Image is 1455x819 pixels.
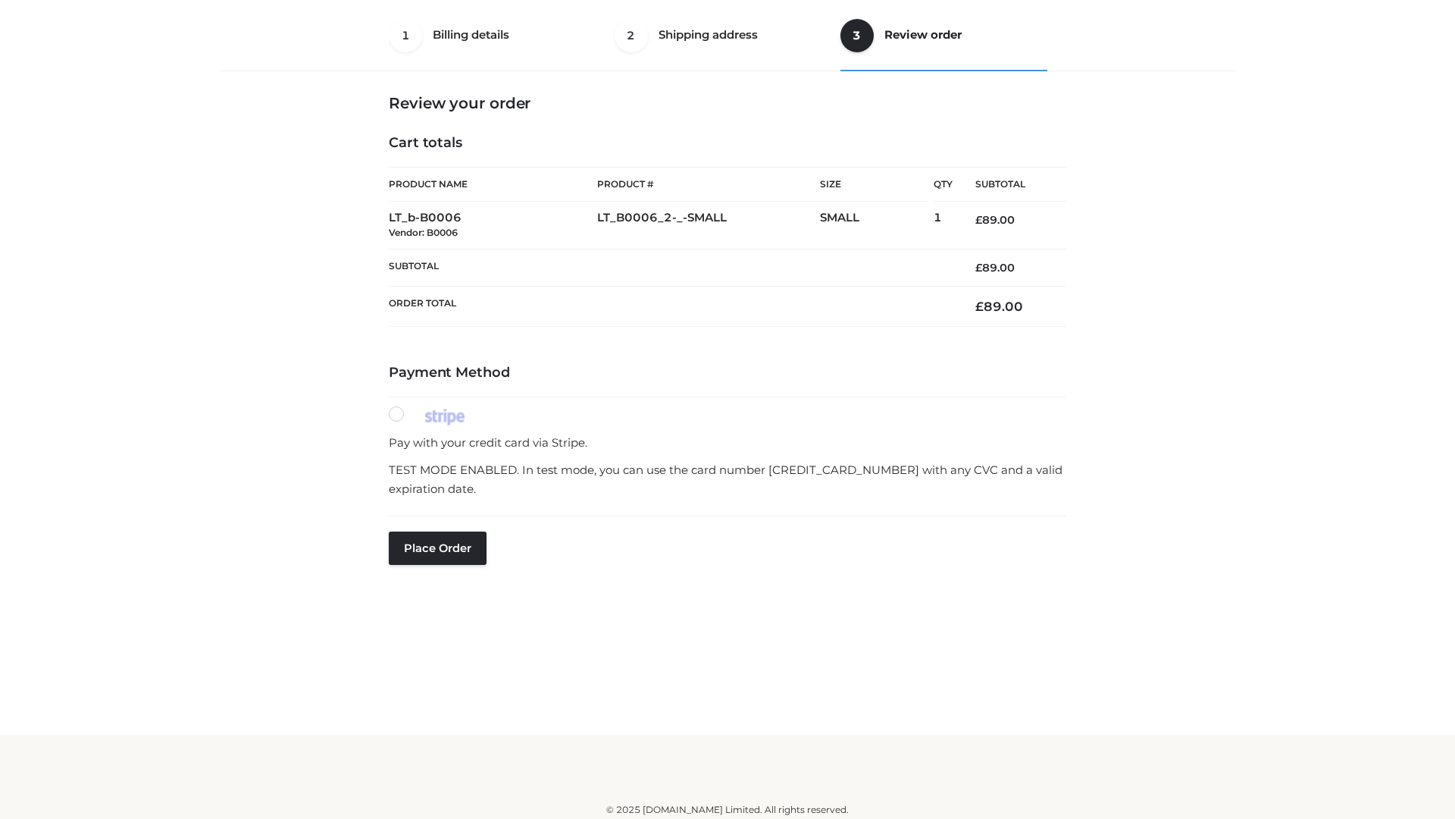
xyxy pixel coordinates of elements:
[934,202,953,249] td: 1
[597,167,820,202] th: Product #
[934,167,953,202] th: Qty
[820,202,934,249] td: SMALL
[389,249,953,286] th: Subtotal
[389,94,1066,112] h3: Review your order
[389,287,953,327] th: Order Total
[389,532,487,565] button: Place order
[389,167,597,202] th: Product Name
[597,202,820,249] td: LT_B0006_2-_-SMALL
[389,227,458,238] small: Vendor: B0006
[389,433,1066,453] p: Pay with your credit card via Stripe.
[975,261,1015,275] bdi: 89.00
[975,261,982,275] span: £
[975,299,1023,314] bdi: 89.00
[975,299,984,314] span: £
[975,213,982,227] span: £
[389,202,597,249] td: LT_b-B0006
[389,135,1066,152] h4: Cart totals
[820,168,926,202] th: Size
[225,802,1230,817] div: © 2025 [DOMAIN_NAME] Limited. All rights reserved.
[389,460,1066,499] p: TEST MODE ENABLED. In test mode, you can use the card number [CREDIT_CARD_NUMBER] with any CVC an...
[975,213,1015,227] bdi: 89.00
[389,365,1066,381] h4: Payment Method
[953,168,1066,202] th: Subtotal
